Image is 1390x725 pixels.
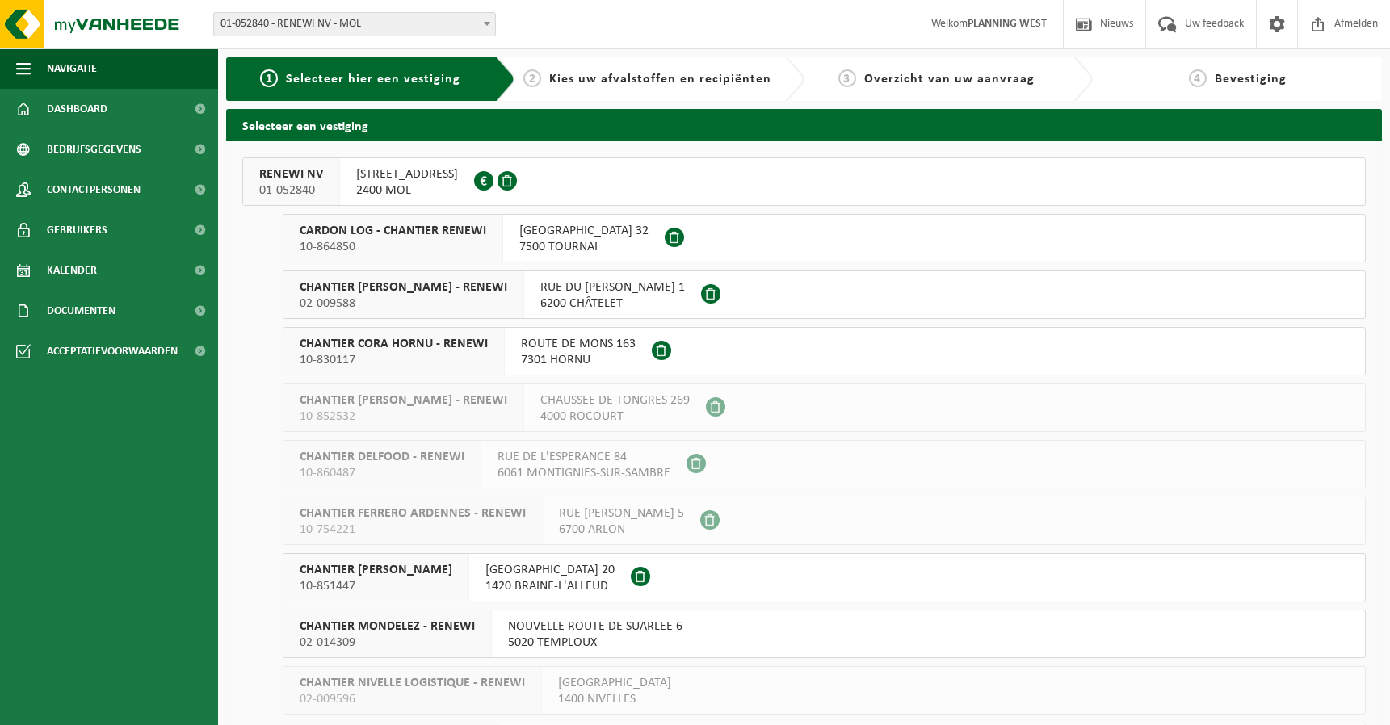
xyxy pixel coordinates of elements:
[47,250,97,291] span: Kalender
[300,352,488,368] span: 10-830117
[47,48,97,89] span: Navigatie
[300,392,507,409] span: CHANTIER [PERSON_NAME] - RENEWI
[523,69,541,87] span: 2
[283,610,1366,658] button: CHANTIER MONDELEZ - RENEWI 02-014309 NOUVELLE ROUTE DE SUARLEE 65020 TEMPLOUX
[519,239,649,255] span: 7500 TOURNAI
[242,157,1366,206] button: RENEWI NV 01-052840 [STREET_ADDRESS]2400 MOL
[47,89,107,129] span: Dashboard
[286,73,460,86] span: Selecteer hier een vestiging
[260,69,278,87] span: 1
[540,392,690,409] span: CHAUSSEE DE TONGRES 269
[498,465,670,481] span: 6061 MONTIGNIES-SUR-SAMBRE
[1215,73,1287,86] span: Bevestiging
[300,691,525,707] span: 02-009596
[300,635,475,651] span: 02-014309
[47,291,115,331] span: Documenten
[283,270,1366,319] button: CHANTIER [PERSON_NAME] - RENEWI 02-009588 RUE DU [PERSON_NAME] 16200 CHÂTELET
[300,449,464,465] span: CHANTIER DELFOOD - RENEWI
[356,166,458,182] span: [STREET_ADDRESS]
[559,505,684,522] span: RUE [PERSON_NAME] 5
[226,109,1382,140] h2: Selecteer een vestiging
[300,239,486,255] span: 10-864850
[485,578,615,594] span: 1420 BRAINE-L'ALLEUD
[47,170,141,210] span: Contactpersonen
[485,562,615,578] span: [GEOGRAPHIC_DATA] 20
[549,73,771,86] span: Kies uw afvalstoffen en recipiënten
[1189,69,1207,87] span: 4
[259,166,323,182] span: RENEWI NV
[300,522,526,538] span: 10-754221
[47,129,141,170] span: Bedrijfsgegevens
[559,522,684,538] span: 6700 ARLON
[540,409,690,425] span: 4000 ROCOURT
[47,331,178,371] span: Acceptatievoorwaarden
[521,336,636,352] span: ROUTE DE MONS 163
[838,69,856,87] span: 3
[300,505,526,522] span: CHANTIER FERRERO ARDENNES - RENEWI
[498,449,670,465] span: RUE DE L'ESPERANCE 84
[558,691,671,707] span: 1400 NIVELLES
[508,635,682,651] span: 5020 TEMPLOUX
[47,210,107,250] span: Gebruikers
[300,409,507,425] span: 10-852532
[968,18,1047,30] strong: PLANNING WEST
[558,675,671,691] span: [GEOGRAPHIC_DATA]
[300,295,507,312] span: 02-009588
[214,13,495,36] span: 01-052840 - RENEWI NV - MOL
[300,279,507,295] span: CHANTIER [PERSON_NAME] - RENEWI
[300,223,486,239] span: CARDON LOG - CHANTIER RENEWI
[519,223,649,239] span: [GEOGRAPHIC_DATA] 32
[300,578,452,594] span: 10-851447
[356,182,458,199] span: 2400 MOL
[508,618,682,635] span: NOUVELLE ROUTE DE SUARLEE 6
[300,465,464,481] span: 10-860487
[283,553,1366,601] button: CHANTIER [PERSON_NAME] 10-851447 [GEOGRAPHIC_DATA] 201420 BRAINE-L'ALLEUD
[864,73,1035,86] span: Overzicht van uw aanvraag
[259,182,323,199] span: 01-052840
[300,618,475,635] span: CHANTIER MONDELEZ - RENEWI
[521,352,636,368] span: 7301 HORNU
[283,214,1366,262] button: CARDON LOG - CHANTIER RENEWI 10-864850 [GEOGRAPHIC_DATA] 327500 TOURNAI
[540,279,685,295] span: RUE DU [PERSON_NAME] 1
[283,327,1366,375] button: CHANTIER CORA HORNU - RENEWI 10-830117 ROUTE DE MONS 1637301 HORNU
[300,562,452,578] span: CHANTIER [PERSON_NAME]
[213,12,496,36] span: 01-052840 - RENEWI NV - MOL
[300,675,525,691] span: CHANTIER NIVELLE LOGISTIQUE - RENEWI
[300,336,488,352] span: CHANTIER CORA HORNU - RENEWI
[540,295,685,312] span: 6200 CHÂTELET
